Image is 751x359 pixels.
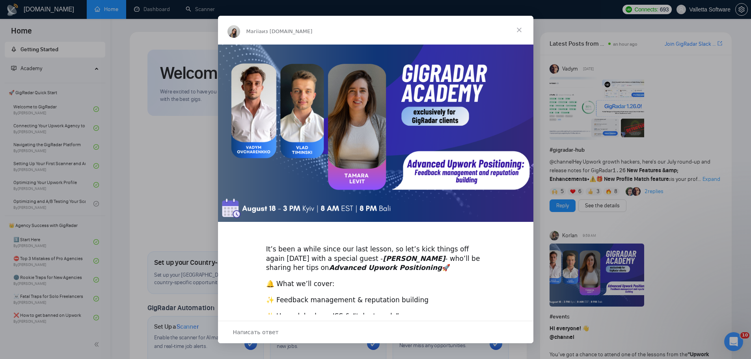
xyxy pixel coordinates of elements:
[383,255,445,262] i: [PERSON_NAME]
[233,327,279,337] span: Написать ответ
[218,321,533,343] div: Открыть разговор и ответить
[246,28,262,34] span: Mariia
[262,28,312,34] span: из [DOMAIN_NAME]
[266,312,485,321] div: ✨ Upwork badges, JSS & “talent pools”
[266,279,485,289] div: 🔔 What we’ll cover:
[329,264,442,272] i: Advanced Upwork Positioning
[227,25,240,38] img: Profile image for Mariia
[266,235,485,273] div: ​It’s been a while since our last lesson, so let’s kick things off again [DATE] with a special gu...
[266,296,485,305] div: ✨ Feedback management & reputation building
[505,16,533,44] span: Закрыть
